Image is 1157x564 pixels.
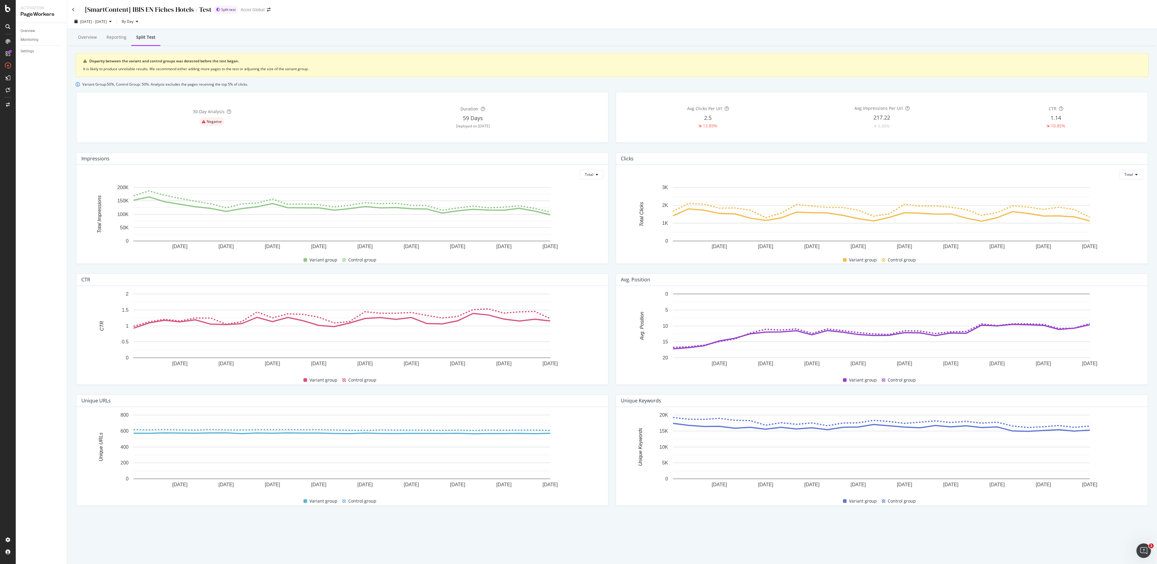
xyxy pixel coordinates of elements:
text: 20K [660,412,668,418]
a: Settings [21,48,63,54]
div: [SmartContent] IBIS EN Fiches Hotels - Test [85,5,211,14]
text: [DATE] [311,361,326,366]
text: [DATE] [404,244,419,249]
div: 13.89% [703,123,717,129]
text: [DATE] [1036,361,1051,366]
button: Total [580,170,603,179]
div: A chart. [621,412,1142,492]
svg: A chart. [81,184,603,251]
img: Equal [874,125,877,127]
text: [DATE] [311,482,326,487]
text: [DATE] [357,244,372,249]
text: [DATE] [804,244,819,249]
text: [DATE] [218,361,234,366]
text: [DATE] [758,482,773,487]
text: 50K [120,225,129,230]
iframe: Intercom live chat [1136,543,1151,558]
text: [DATE] [1082,482,1097,487]
span: Variant Group: 50 %, Control Group: 50 %. Analysis excludes the pages receiving the top 5% of cli... [82,82,248,87]
div: Avg Clicks Per Url [687,106,722,112]
text: [DATE] [450,482,465,487]
text: [DATE] [851,244,866,249]
span: Variant group [849,376,877,384]
text: 5K [662,460,668,465]
text: [DATE] [357,361,372,366]
text: Unique Keywords [638,428,643,466]
text: [DATE] [1036,482,1051,487]
text: 800 [120,412,129,418]
text: 3K [662,185,668,190]
div: Activation [21,5,62,11]
text: [DATE] [542,244,558,249]
div: 217.22 [873,114,890,122]
text: [DATE] [851,482,866,487]
text: 100K [117,211,129,217]
div: Impressions [81,156,110,162]
text: 15 [663,339,668,344]
text: 10 [663,323,668,328]
svg: A chart. [621,291,1142,371]
span: Variant group [310,376,337,384]
text: [DATE] [712,361,727,366]
div: danger label [199,117,224,126]
text: 1 [126,323,129,328]
button: [DATE] - [DATE] [72,17,114,26]
text: 200 [120,460,129,465]
text: [DATE] [758,361,773,366]
text: 1.5 [122,307,129,312]
div: Settings [21,48,34,54]
div: Overview [78,34,97,40]
text: [DATE] [218,244,234,249]
text: 15K [660,428,668,433]
text: Total Clicks [639,202,644,226]
span: By Day [119,19,133,24]
text: [DATE] [758,244,773,249]
text: 5 [665,307,668,312]
text: [DATE] [897,482,912,487]
div: Monitoring [21,37,38,43]
div: brand label [214,5,238,14]
div: It is likely to produce unreliable results. We recommend either adding more pages to the test or ... [83,66,1141,72]
text: [DATE] [1082,361,1097,366]
text: [DATE] [1036,244,1051,249]
div: A chart. [81,291,603,371]
text: [DATE] [496,482,511,487]
span: Negative [207,120,222,123]
span: Variant group [849,497,877,505]
text: [DATE] [265,482,280,487]
text: [DATE] [172,482,187,487]
text: [DATE] [943,244,958,249]
span: Total [585,172,593,177]
div: 59 Days [463,114,483,122]
text: [DATE] [496,361,511,366]
a: Monitoring [21,37,63,43]
text: [DATE] [989,482,1005,487]
span: Control group [348,256,376,264]
div: CTR [81,277,90,283]
text: [DATE] [172,244,187,249]
text: [DATE] [989,244,1005,249]
div: Avg. position [621,277,650,283]
text: [DATE] [1082,244,1097,249]
text: [DATE] [804,482,819,487]
text: [DATE] [712,244,727,249]
a: Overview [21,28,63,34]
div: Unique Keywords [621,398,661,404]
div: Duration [461,106,478,112]
text: [DATE] [804,361,819,366]
div: 3.88% [878,123,890,129]
text: 0 [665,238,668,244]
span: Variant group [849,256,877,264]
button: Total [1119,170,1143,179]
div: 2.5 [704,114,712,122]
div: warning banner [76,53,1149,77]
a: Click to go back [72,8,75,12]
svg: A chart. [621,184,1142,251]
text: 0 [665,291,668,297]
text: 20 [663,355,668,360]
div: 1.14 [1050,114,1061,122]
svg: A chart. [81,412,603,492]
